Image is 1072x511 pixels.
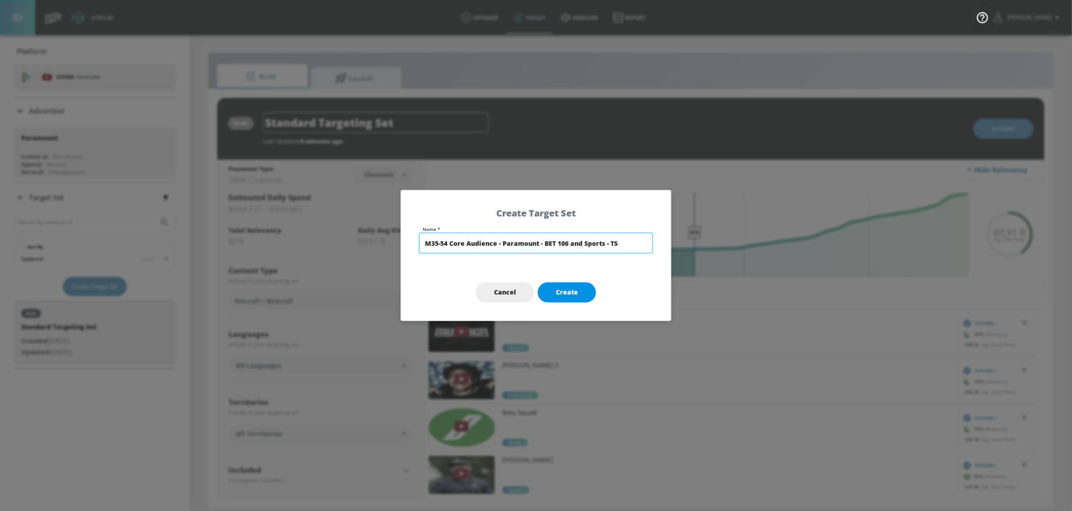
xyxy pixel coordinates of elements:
span: Cancel [494,287,516,298]
button: Create [538,282,596,303]
h5: Create Target Set [419,208,653,218]
label: Name * [423,227,653,231]
button: Cancel [476,282,534,303]
span: Create [556,287,578,298]
button: Open Resource Center [970,5,995,30]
